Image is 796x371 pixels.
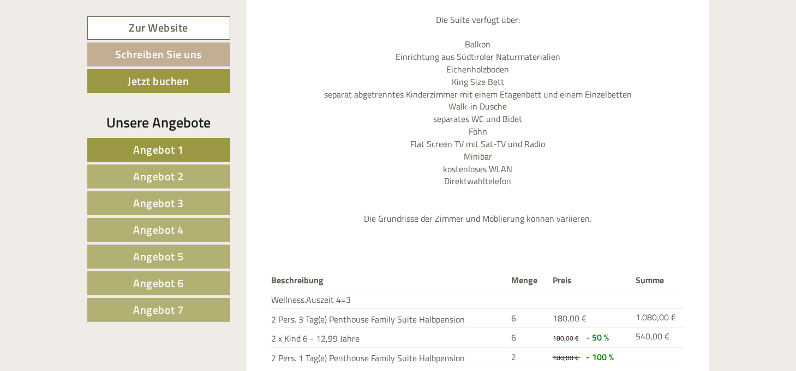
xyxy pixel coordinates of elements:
td: 2 Pers. 3 Tag(e) Penthouse Family Suite Halbpension [271,308,507,328]
span: Angebot 6 [133,275,184,291]
td: 6 [507,308,548,328]
td: 540,00 € [631,328,685,348]
div: [GEOGRAPHIC_DATA] [16,32,169,40]
span: 180,00 € [553,312,586,325]
span: - 50 % [586,331,609,344]
span: - 100 % [586,350,614,363]
a: Schreiben Sie uns [87,42,230,66]
span: Angebot 4 [133,221,184,238]
td: Wellness.Auszeit 4=3 [271,289,507,308]
button: Senden [360,282,430,306]
div: Samstag [190,8,240,27]
span: 180,00 € [553,352,579,363]
span: Angebot 1 [133,141,184,158]
th: Beschreibung [271,272,507,289]
small: 12:00 [16,53,169,60]
span: Angebot 7 [133,301,184,318]
a: Zur Website [87,16,230,40]
td: 2 [507,348,548,367]
span: Angebot 2 [133,168,184,185]
span: 180,00 € [553,333,579,343]
th: Menge [507,272,548,289]
th: Summe [631,272,685,289]
td: 1.080,00 € [631,308,685,328]
td: 2 x Kind 6 - 12,99 Jahre [271,328,507,348]
div: Unsere Angebote [87,112,230,132]
div: Guten Tag, wie können wir Ihnen helfen? [8,29,174,63]
span: Angebot 5 [133,248,184,265]
span: Angebot 3 [133,194,184,211]
td: 2 Pers. 1 Tag(e) Penthouse Family Suite Halbpension [271,348,507,367]
a: Jetzt buchen [87,69,230,93]
td: 6 [507,328,548,348]
th: Preis [548,272,631,289]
